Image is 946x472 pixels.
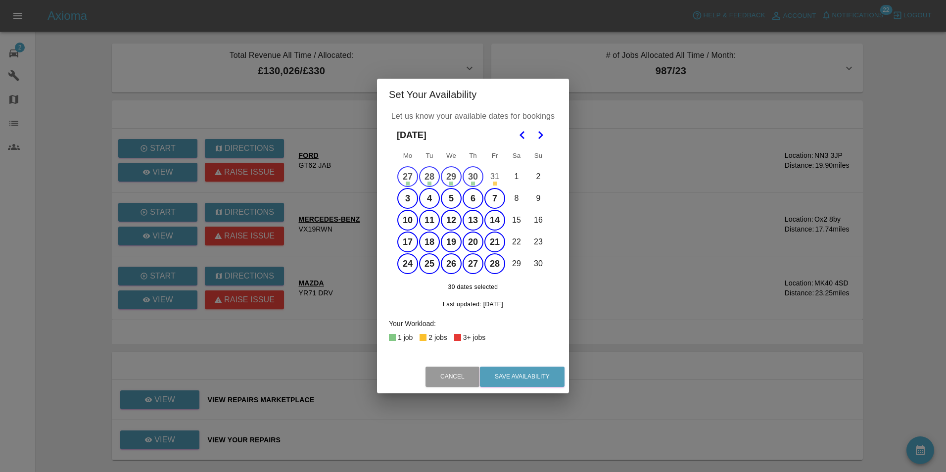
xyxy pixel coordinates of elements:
button: Sunday, November 30th, 2025 [528,253,549,274]
button: Saturday, November 29th, 2025 [506,253,527,274]
button: Wednesday, October 29th, 2025, selected [441,166,462,187]
p: Let us know your available dates for bookings [389,110,557,122]
button: Go to the Previous Month [514,126,531,144]
div: Your Workload: [389,318,557,330]
button: Friday, October 31st, 2025 [484,166,505,187]
div: 2 jobs [428,331,447,343]
button: Saturday, November 22nd, 2025 [506,232,527,252]
span: 30 dates selected [397,283,549,292]
button: Tuesday, November 4th, 2025, selected [419,188,440,209]
button: Thursday, November 27th, 2025, selected [463,253,483,274]
div: 3+ jobs [463,331,486,343]
button: Sunday, November 23rd, 2025 [528,232,549,252]
button: Sunday, November 2nd, 2025 [528,166,549,187]
button: Saturday, November 1st, 2025 [506,166,527,187]
button: Friday, November 28th, 2025, selected [484,253,505,274]
button: Thursday, November 13th, 2025, selected [463,210,483,231]
button: Go to the Next Month [531,126,549,144]
span: Last updated: [DATE] [443,301,503,308]
button: Monday, November 10th, 2025, selected [397,210,418,231]
button: Thursday, November 20th, 2025, selected [463,232,483,252]
button: Wednesday, November 12th, 2025, selected [441,210,462,231]
table: November 2025 [397,146,549,275]
button: Thursday, November 6th, 2025, selected [463,188,483,209]
button: Friday, November 21st, 2025, selected [484,232,505,252]
div: 1 job [398,331,413,343]
button: Cancel [426,367,479,387]
th: Saturday [506,146,527,166]
h2: Set Your Availability [377,79,569,110]
button: Tuesday, November 18th, 2025, selected [419,232,440,252]
button: Tuesday, November 25th, 2025, selected [419,253,440,274]
button: Sunday, November 9th, 2025 [528,188,549,209]
button: Tuesday, November 11th, 2025, selected [419,210,440,231]
button: Wednesday, November 19th, 2025, selected [441,232,462,252]
th: Thursday [462,146,484,166]
th: Wednesday [440,146,462,166]
button: Saturday, November 15th, 2025 [506,210,527,231]
button: Friday, November 7th, 2025, selected [484,188,505,209]
span: [DATE] [397,124,426,146]
button: Sunday, November 16th, 2025 [528,210,549,231]
button: Save Availability [480,367,565,387]
th: Tuesday [419,146,440,166]
button: Tuesday, October 28th, 2025, selected [419,166,440,187]
button: Thursday, October 30th, 2025, selected [463,166,483,187]
button: Monday, November 3rd, 2025, selected [397,188,418,209]
button: Monday, November 17th, 2025, selected [397,232,418,252]
th: Friday [484,146,506,166]
th: Sunday [527,146,549,166]
th: Monday [397,146,419,166]
button: Saturday, November 8th, 2025 [506,188,527,209]
button: Friday, November 14th, 2025, selected [484,210,505,231]
button: Monday, November 24th, 2025, selected [397,253,418,274]
button: Wednesday, November 5th, 2025, selected [441,188,462,209]
button: Monday, October 27th, 2025, selected [397,166,418,187]
button: Wednesday, November 26th, 2025, selected [441,253,462,274]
